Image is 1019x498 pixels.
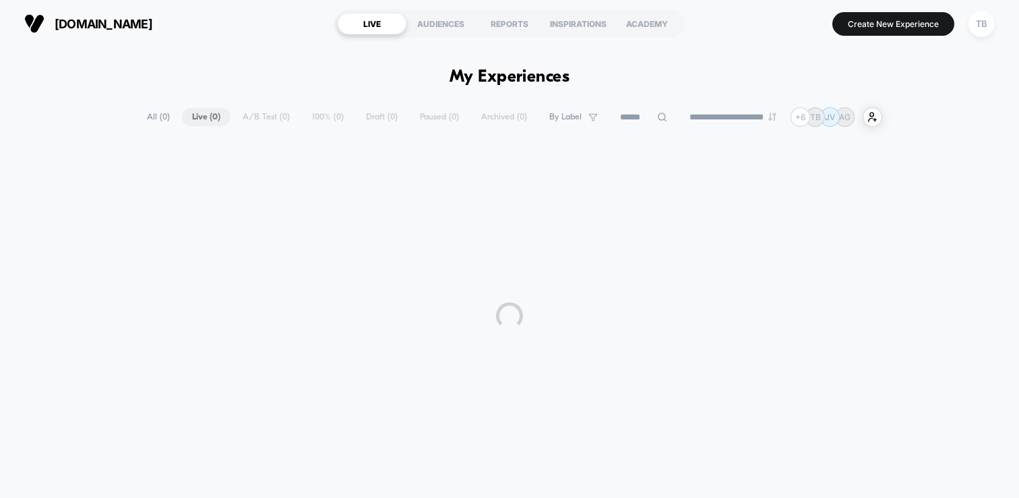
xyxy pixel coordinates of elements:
span: All ( 0 ) [137,108,180,126]
div: TB [968,11,995,37]
p: JV [825,112,835,122]
div: LIVE [338,13,406,34]
div: ACADEMY [613,13,681,34]
button: TB [964,10,999,38]
p: TB [810,112,821,122]
div: AUDIENCES [406,13,475,34]
p: AG [839,112,851,122]
div: INSPIRATIONS [544,13,613,34]
h1: My Experiences [450,67,570,87]
img: Visually logo [24,13,44,34]
img: end [768,113,776,121]
button: [DOMAIN_NAME] [20,13,156,34]
div: REPORTS [475,13,544,34]
span: By Label [549,112,582,122]
span: [DOMAIN_NAME] [55,17,152,31]
button: Create New Experience [832,12,954,36]
div: + 6 [791,107,810,127]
